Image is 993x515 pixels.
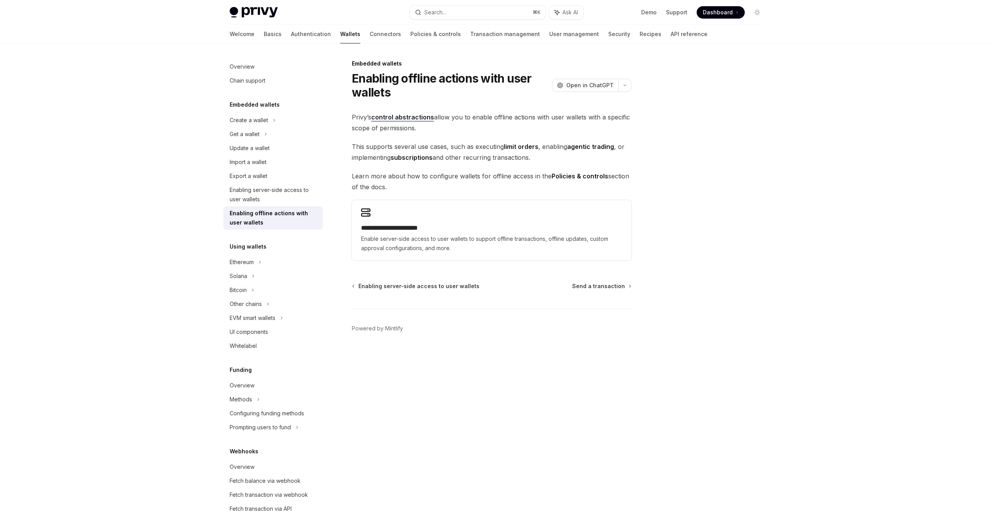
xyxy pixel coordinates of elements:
a: Enabling offline actions with user wallets [223,206,323,230]
div: Enabling server-side access to user wallets [230,185,318,204]
div: Get a wallet [230,130,259,139]
a: Overview [223,378,323,392]
img: light logo [230,7,278,18]
a: Recipes [640,25,661,43]
div: Configuring funding methods [230,409,304,418]
strong: subscriptions [391,154,432,161]
button: Open in ChatGPT [552,79,618,92]
a: Fetch balance via webhook [223,474,323,488]
a: Dashboard [697,6,745,19]
a: control abstractions [371,113,434,121]
a: Export a wallet [223,169,323,183]
div: Solana [230,271,247,281]
a: Authentication [291,25,331,43]
div: Search... [424,8,446,17]
div: EVM smart wallets [230,313,275,323]
span: Open in ChatGPT [566,81,614,89]
div: Overview [230,462,254,472]
a: API reference [671,25,708,43]
strong: limit orders [504,143,538,150]
span: Enable server-side access to user wallets to support offline transactions, offline updates, custo... [361,234,622,253]
span: Dashboard [703,9,733,16]
div: Whitelabel [230,341,257,351]
a: Enabling server-side access to user wallets [353,282,479,290]
a: Connectors [370,25,401,43]
div: Import a wallet [230,157,266,167]
button: Ask AI [549,5,583,19]
div: Prompting users to fund [230,423,291,432]
a: Overview [223,460,323,474]
div: UI components [230,327,268,337]
a: Support [666,9,687,16]
div: Create a wallet [230,116,268,125]
a: User management [549,25,599,43]
h5: Using wallets [230,242,266,251]
a: **** **** **** **** ****Enable server-side access to user wallets to support offline transactions... [352,200,631,261]
strong: agentic trading [567,143,614,150]
a: Chain support [223,74,323,88]
span: Learn more about how to configure wallets for offline access in the section of the docs. [352,171,631,192]
div: Ethereum [230,257,254,267]
a: Powered by Mintlify [352,325,403,332]
div: Embedded wallets [352,60,631,67]
button: Search...⌘K [410,5,545,19]
a: Policies & controls [410,25,461,43]
strong: Policies & controls [552,172,608,180]
button: Toggle dark mode [751,6,763,19]
a: Demo [641,9,657,16]
a: Whitelabel [223,339,323,353]
h5: Funding [230,365,252,375]
div: Export a wallet [230,171,267,181]
span: ⌘ K [533,9,541,16]
a: Fetch transaction via webhook [223,488,323,502]
span: Enabling server-side access to user wallets [358,282,479,290]
div: Methods [230,395,252,404]
a: Import a wallet [223,155,323,169]
span: This supports several use cases, such as executing , enabling , or implementing and other recurri... [352,141,631,163]
h5: Webhooks [230,447,258,456]
div: Fetch transaction via webhook [230,490,308,499]
h1: Enabling offline actions with user wallets [352,71,549,99]
a: Welcome [230,25,254,43]
div: Update a wallet [230,143,270,153]
h5: Embedded wallets [230,100,280,109]
div: Bitcoin [230,285,247,295]
a: UI components [223,325,323,339]
a: Wallets [340,25,360,43]
span: Send a transaction [572,282,625,290]
span: Ask AI [562,9,578,16]
a: Update a wallet [223,141,323,155]
div: Chain support [230,76,265,85]
div: Fetch balance via webhook [230,476,301,486]
a: Overview [223,60,323,74]
div: Fetch transaction via API [230,504,292,513]
div: Enabling offline actions with user wallets [230,209,318,227]
a: Send a transaction [572,282,631,290]
a: Enabling server-side access to user wallets [223,183,323,206]
a: Transaction management [470,25,540,43]
div: Overview [230,381,254,390]
span: Privy’s allow you to enable offline actions with user wallets with a specific scope of permissions. [352,112,631,133]
a: Configuring funding methods [223,406,323,420]
div: Overview [230,62,254,71]
div: Other chains [230,299,262,309]
a: Basics [264,25,282,43]
a: Security [608,25,630,43]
